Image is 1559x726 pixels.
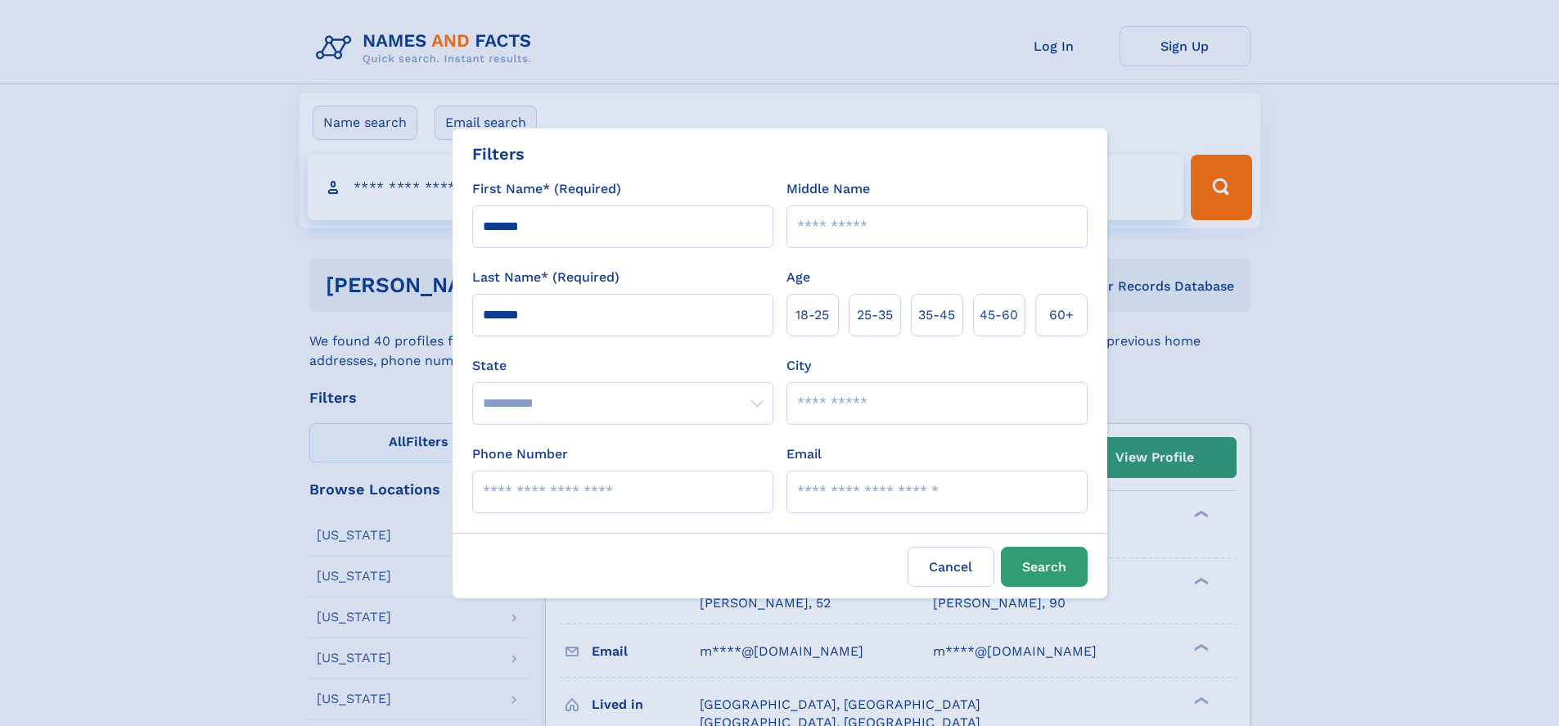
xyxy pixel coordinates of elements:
[1049,305,1074,325] span: 60+
[472,356,773,376] label: State
[918,305,955,325] span: 35‑45
[908,547,994,587] label: Cancel
[786,268,810,287] label: Age
[980,305,1018,325] span: 45‑60
[786,356,811,376] label: City
[472,179,621,199] label: First Name* (Required)
[472,444,568,464] label: Phone Number
[786,444,822,464] label: Email
[857,305,893,325] span: 25‑35
[1001,547,1088,587] button: Search
[472,268,620,287] label: Last Name* (Required)
[472,142,525,166] div: Filters
[795,305,829,325] span: 18‑25
[786,179,870,199] label: Middle Name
